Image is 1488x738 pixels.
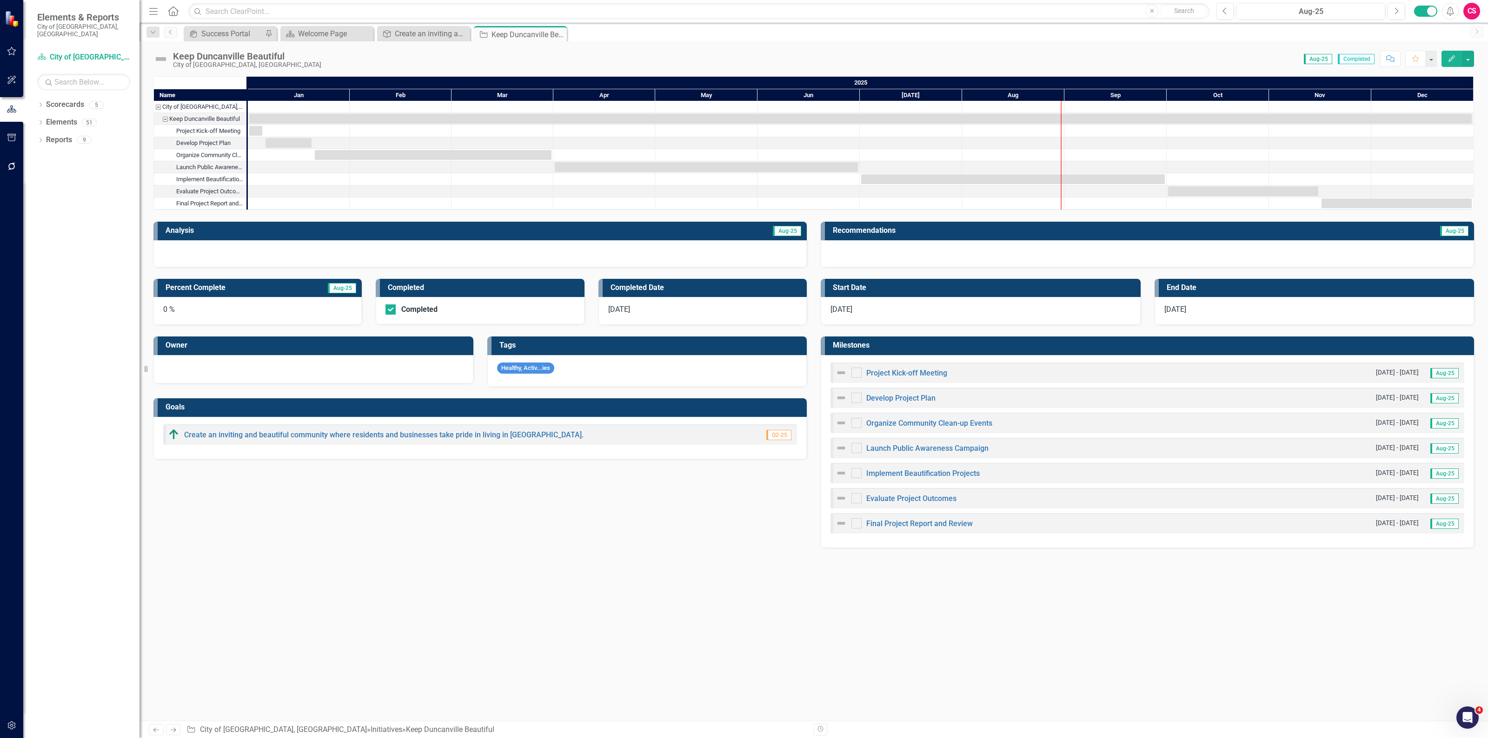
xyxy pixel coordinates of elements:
div: Task: Start date: 2025-01-21 End date: 2025-03-31 [315,150,551,160]
img: Not Defined [836,468,847,479]
div: Aug-25 [1240,6,1382,17]
small: City of [GEOGRAPHIC_DATA], [GEOGRAPHIC_DATA] [37,23,130,38]
small: [DATE] - [DATE] [1376,443,1419,452]
span: Aug-25 [1430,368,1459,378]
div: Aug [962,89,1064,101]
div: CS [1463,3,1480,20]
div: 51 [82,119,97,126]
span: Aug-25 [1440,226,1468,236]
a: Welcome Page [283,28,371,40]
div: 9 [77,136,92,144]
button: Search [1161,5,1207,18]
div: Task: Start date: 2025-01-21 End date: 2025-03-31 [154,149,246,161]
div: Task: Start date: 2025-10-01 End date: 2025-11-15 [154,185,246,198]
div: Task: Start date: 2025-01-01 End date: 2025-01-05 [249,126,262,136]
h3: Owner [166,341,469,349]
h3: Tags [499,341,803,349]
div: Task: Start date: 2025-11-16 End date: 2025-12-31 [154,198,246,210]
span: Elements & Reports [37,12,130,23]
div: Keep Duncanville Beautiful [492,29,565,40]
a: Evaluate Project Outcomes [866,494,957,503]
div: Task: Start date: 2025-11-16 End date: 2025-12-31 [1322,198,1472,208]
span: Search [1174,7,1194,14]
span: 4 [1475,706,1483,714]
div: Task: Start date: 2025-01-01 End date: 2025-12-31 [154,113,246,125]
div: Feb [350,89,452,101]
div: Task: Start date: 2025-07-01 End date: 2025-09-30 [861,174,1165,184]
div: Develop Project Plan [176,137,231,149]
h3: Goals [166,403,802,411]
a: Launch Public Awareness Campaign [866,444,989,453]
div: Implement Beautification Projects [154,173,246,185]
a: Project Kick-off Meeting [866,369,947,377]
a: Implement Beautification Projects [866,469,980,478]
img: Not Defined [153,52,168,66]
div: Jan [248,89,350,101]
h3: Percent Complete [166,283,294,292]
img: Not Defined [836,442,847,454]
div: 5 [89,101,104,109]
a: Develop Project Plan [866,394,936,402]
div: City of [GEOGRAPHIC_DATA], [GEOGRAPHIC_DATA] [162,101,244,113]
div: Project Kick-off Meeting [176,125,240,137]
img: Not Defined [836,367,847,378]
span: Aug-25 [1430,468,1459,479]
input: Search ClearPoint... [188,3,1209,20]
span: Aug-25 [1430,393,1459,403]
span: Completed [1338,54,1375,64]
a: Create an inviting and beautiful community where residents and businesses take pride in living in... [379,28,468,40]
div: Apr [553,89,655,101]
small: [DATE] - [DATE] [1376,519,1419,527]
div: City of Duncanville, TX [154,101,246,113]
div: Task: Start date: 2025-01-01 End date: 2025-01-05 [154,125,246,137]
a: City of [GEOGRAPHIC_DATA], [GEOGRAPHIC_DATA] [200,725,367,734]
img: Not Defined [836,493,847,504]
div: Keep Duncanville Beautiful [154,113,246,125]
span: Aug-25 [773,226,801,236]
a: Scorecards [46,99,84,110]
div: Nov [1269,89,1371,101]
span: Q2-25 [766,430,791,440]
div: Launch Public Awareness Campaign [176,161,244,173]
h3: Completed [388,283,579,292]
div: » » [186,725,807,735]
div: 2025 [248,77,1474,89]
div: Welcome Page [298,28,371,40]
a: Reports [46,135,72,145]
iframe: Intercom live chat [1456,706,1479,729]
a: Initiatives [371,725,402,734]
a: City of [GEOGRAPHIC_DATA], [GEOGRAPHIC_DATA] [37,52,130,63]
div: Dec [1371,89,1474,101]
div: Develop Project Plan [154,137,246,149]
h3: Recommendations [833,226,1267,235]
span: [DATE] [608,305,630,314]
div: Name [154,89,246,101]
span: Aug-25 [1430,494,1459,504]
div: Task: City of Duncanville, TX Start date: 2025-01-01 End date: 2025-01-02 [154,101,246,113]
button: Aug-25 [1236,3,1385,20]
h3: End Date [1167,283,1470,292]
img: Not Defined [836,417,847,428]
span: Aug-25 [1304,54,1332,64]
div: Keep Duncanville Beautiful [169,113,240,125]
div: Jun [757,89,860,101]
a: Create an inviting and beautiful community where residents and businesses take pride in living in... [184,430,584,439]
span: [DATE] [830,305,852,314]
a: Final Project Report and Review [866,519,973,528]
div: Task: Start date: 2025-10-01 End date: 2025-11-15 [1168,186,1318,196]
small: [DATE] - [DATE] [1376,468,1419,477]
span: Aug-25 [1430,418,1459,428]
div: Implement Beautification Projects [176,173,244,185]
div: Task: Start date: 2025-01-06 End date: 2025-01-20 [266,138,312,148]
div: Keep Duncanville Beautiful [406,725,494,734]
div: Task: Start date: 2025-07-01 End date: 2025-09-30 [154,173,246,185]
div: Organize Community Clean-up Events [154,149,246,161]
div: Mar [452,89,553,101]
div: Launch Public Awareness Campaign [154,161,246,173]
div: 0 % [153,297,362,325]
input: Search Below... [37,74,130,90]
div: Task: Start date: 2025-04-01 End date: 2025-06-30 [555,162,858,172]
div: Success Portal [201,28,263,40]
span: Aug-25 [328,283,356,293]
h3: Completed Date [611,283,802,292]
